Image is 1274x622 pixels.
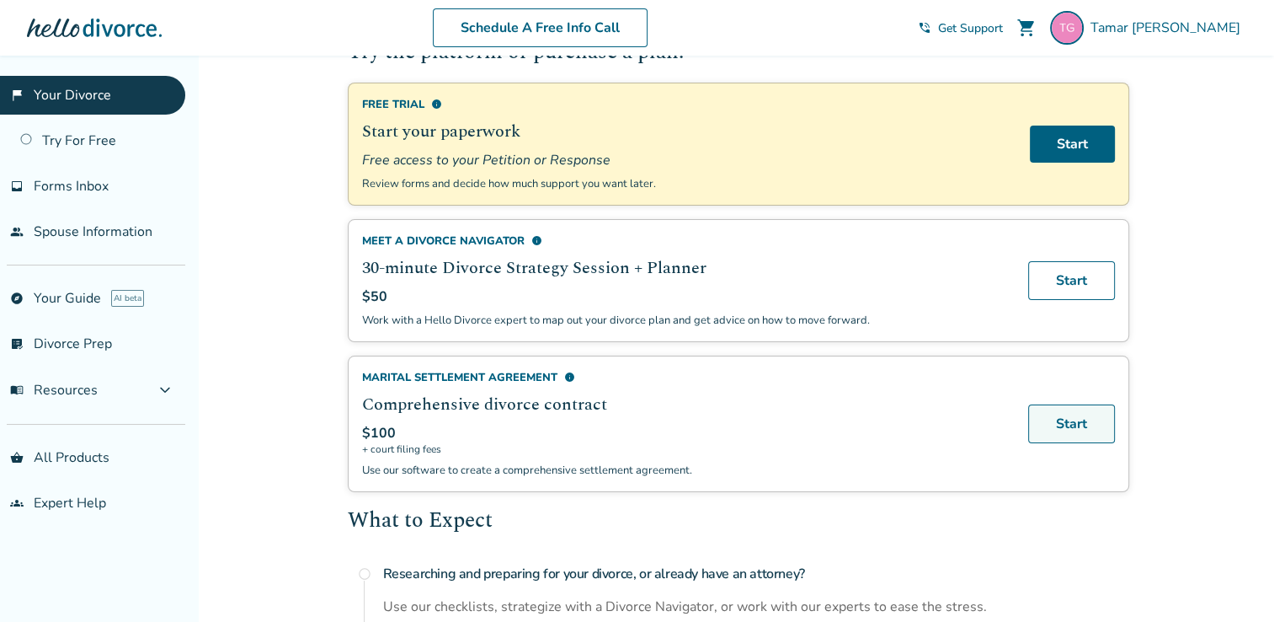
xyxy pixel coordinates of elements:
p: Use our software to create a comprehensive settlement agreement. [362,463,1008,478]
a: Start [1030,126,1115,163]
h2: Comprehensive divorce contract [362,392,1008,417]
span: shopping_cart [1016,18,1037,38]
span: menu_book [10,383,24,397]
h2: 30-minute Divorce Strategy Session + Planner [362,255,1008,281]
a: phone_in_talkGet Support [918,20,1003,36]
span: Get Support [938,20,1003,36]
span: AI beta [111,290,144,307]
span: Tamar [PERSON_NAME] [1090,19,1247,37]
span: Resources [10,381,98,399]
span: Forms Inbox [34,177,109,196]
span: Free access to your Petition or Response [362,151,1010,169]
span: expand_more [155,380,175,400]
div: Free Trial [362,97,1010,112]
span: info [564,372,575,383]
p: Review forms and decide how much support you want later. [362,176,1010,191]
a: Schedule A Free Info Call [433,8,648,47]
span: groups [10,496,24,510]
span: shopping_basket [10,451,24,464]
h2: What to Expect [348,506,1129,538]
h2: Start your paperwork [362,119,1010,144]
img: tcoday@proton.me [1050,11,1084,45]
span: inbox [10,180,24,193]
span: $50 [362,287,387,306]
span: info [531,235,542,246]
span: phone_in_talk [918,21,931,35]
a: Start [1028,261,1115,300]
p: Work with a Hello Divorce expert to map out your divorce plan and get advice on how to move forward. [362,313,1008,328]
div: Marital Settlement Agreement [362,370,1008,385]
h4: Researching and preparing for your divorce, or already have an attorney? [383,557,1129,591]
span: explore [10,292,24,305]
a: Start [1028,405,1115,443]
span: flag_2 [10,88,24,102]
span: info [431,99,442,110]
iframe: Chat Widget [1190,541,1274,622]
div: Use our checklists, strategize with a Divorce Navigator, or work with our experts to ease the str... [383,598,1129,616]
span: + court filing fees [362,442,1008,456]
span: list_alt_check [10,337,24,351]
span: people [10,225,24,239]
div: Meet a divorce navigator [362,233,1008,249]
span: $100 [362,424,396,442]
span: radio_button_unchecked [358,567,371,581]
